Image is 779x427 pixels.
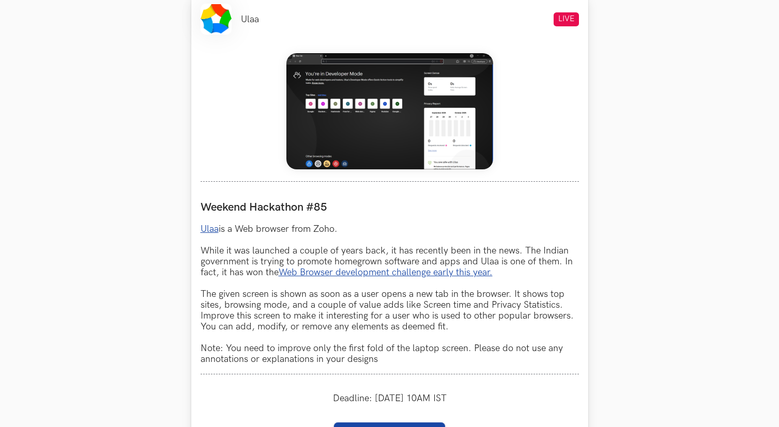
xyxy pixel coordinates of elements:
[241,14,259,25] li: Ulaa
[201,224,219,234] a: Ulaa
[279,267,493,278] a: Web Browser development challenge early this year.
[554,12,579,26] span: LIVE
[201,384,579,413] div: Deadline: [DATE] 10AM IST
[201,224,579,365] p: is a Web browser from Zoho. While it was launched a couple of years back, it has recently been in...
[201,200,579,214] label: Weekend Hackathon #85
[286,53,493,169] img: Weekend_Hackathon_85_banner.png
